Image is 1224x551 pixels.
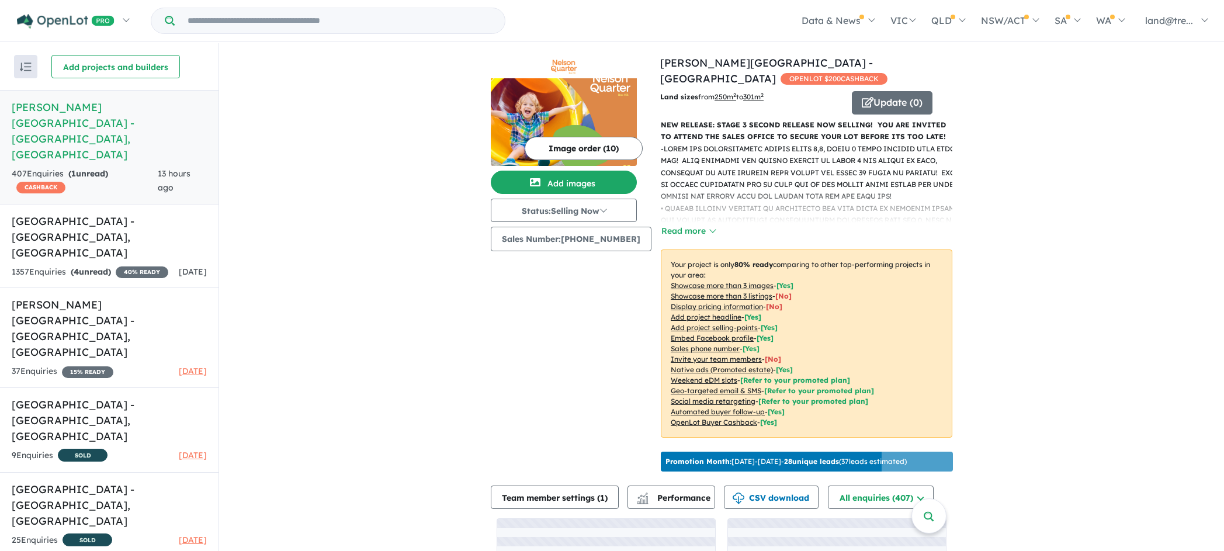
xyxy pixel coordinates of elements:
[1145,15,1193,26] span: land@tre...
[639,493,710,503] span: Performance
[776,281,793,290] span: [ Yes ]
[761,323,778,332] span: [ Yes ]
[12,213,207,261] h5: [GEOGRAPHIC_DATA] - [GEOGRAPHIC_DATA] , [GEOGRAPHIC_DATA]
[733,493,744,504] img: download icon
[761,92,764,98] sup: 2
[660,91,843,103] p: from
[671,313,741,321] u: Add project headline
[58,449,108,462] span: SOLD
[491,171,637,194] button: Add images
[74,266,79,277] span: 4
[766,302,782,311] span: [ No ]
[12,265,168,279] div: 1357 Enquir ies
[757,334,774,342] span: [ Yes ]
[740,376,850,384] span: [Refer to your promoted plan]
[660,92,698,101] b: Land sizes
[68,168,108,179] strong: ( unread)
[158,168,190,193] span: 13 hours ago
[71,168,76,179] span: 1
[724,486,819,509] button: CSV download
[16,182,65,193] span: CASHBACK
[665,457,731,466] b: Promotion Month:
[20,63,32,71] img: sort.svg
[491,55,637,166] a: Nelson Quarter Estate - Box Hill LogoNelson Quarter Estate - Box Hill
[51,55,180,78] button: Add projects and builders
[715,92,736,101] u: 250 m
[179,450,207,460] span: [DATE]
[12,99,207,162] h5: [PERSON_NAME][GEOGRAPHIC_DATA] - [GEOGRAPHIC_DATA] , [GEOGRAPHIC_DATA]
[733,92,736,98] sup: 2
[491,227,651,251] button: Sales Number:[PHONE_NUMBER]
[179,535,207,545] span: [DATE]
[12,297,207,360] h5: [PERSON_NAME] [GEOGRAPHIC_DATA] - [GEOGRAPHIC_DATA] , [GEOGRAPHIC_DATA]
[495,60,632,74] img: Nelson Quarter Estate - Box Hill Logo
[12,167,158,195] div: 407 Enquir ies
[491,486,619,509] button: Team member settings (1)
[828,486,934,509] button: All enquiries (407)
[775,292,792,300] span: [ No ]
[758,397,868,406] span: [Refer to your promoted plan]
[12,481,207,529] h5: [GEOGRAPHIC_DATA] - [GEOGRAPHIC_DATA] , [GEOGRAPHIC_DATA]
[525,137,643,160] button: Image order (10)
[743,92,764,101] u: 301 m
[116,266,168,278] span: 40 % READY
[661,249,952,438] p: Your project is only comparing to other top-performing projects in your area: - - - - - - - - - -...
[665,456,907,467] p: [DATE] - [DATE] - ( 37 leads estimated)
[671,302,763,311] u: Display pricing information
[671,344,740,353] u: Sales phone number
[661,224,716,238] button: Read more
[63,533,112,546] span: SOLD
[671,365,773,374] u: Native ads (Promoted estate)
[671,355,762,363] u: Invite your team members
[671,323,758,332] u: Add project selling-points
[784,457,839,466] b: 28 unique leads
[637,496,649,504] img: bar-chart.svg
[627,486,715,509] button: Performance
[736,92,764,101] span: to
[781,73,887,85] span: OPENLOT $ 200 CASHBACK
[661,143,962,369] p: - LOREM IPS DOLORSITAMETC ADIPIS ELITS 8,8, DOEIU 0 TEMPO INCIDID UTLA ETDO MAG! ALIQ ENIMADMI VE...
[760,418,777,427] span: [Yes]
[671,386,761,395] u: Geo-targeted email & SMS
[743,344,760,353] span: [ Yes ]
[179,266,207,277] span: [DATE]
[71,266,111,277] strong: ( unread)
[671,376,737,384] u: Weekend eDM slots
[734,260,773,269] b: 80 % ready
[852,91,932,115] button: Update (0)
[491,199,637,222] button: Status:Selling Now
[12,397,207,444] h5: [GEOGRAPHIC_DATA] - [GEOGRAPHIC_DATA] , [GEOGRAPHIC_DATA]
[671,292,772,300] u: Showcase more than 3 listings
[776,365,793,374] span: [Yes]
[661,119,952,143] p: NEW RELEASE: STAGE 3 SECOND RELEASE NOW SELLING! YOU ARE INVITED TO ATTEND THE SALES OFFICE TO SE...
[12,533,112,548] div: 25 Enquir ies
[637,493,648,499] img: line-chart.svg
[12,365,113,379] div: 37 Enquir ies
[491,78,637,166] img: Nelson Quarter Estate - Box Hill
[179,366,207,376] span: [DATE]
[660,56,873,85] a: [PERSON_NAME][GEOGRAPHIC_DATA] - [GEOGRAPHIC_DATA]
[671,334,754,342] u: Embed Facebook profile
[62,366,113,378] span: 15 % READY
[768,407,785,416] span: [Yes]
[744,313,761,321] span: [ Yes ]
[671,418,757,427] u: OpenLot Buyer Cashback
[671,281,774,290] u: Showcase more than 3 images
[765,355,781,363] span: [ No ]
[600,493,605,503] span: 1
[12,449,108,463] div: 9 Enquir ies
[764,386,874,395] span: [Refer to your promoted plan]
[671,407,765,416] u: Automated buyer follow-up
[17,14,115,29] img: Openlot PRO Logo White
[177,8,502,33] input: Try estate name, suburb, builder or developer
[671,397,755,406] u: Social media retargeting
